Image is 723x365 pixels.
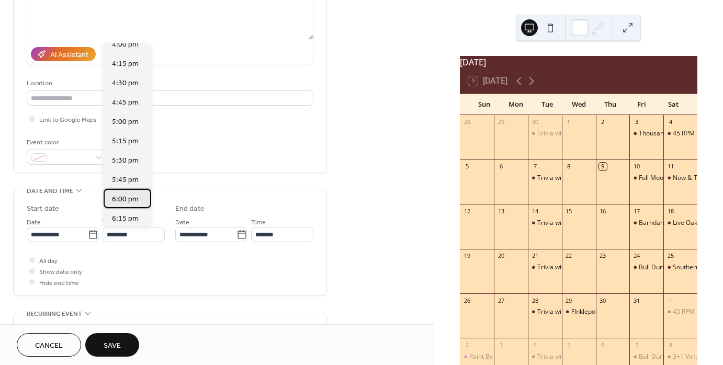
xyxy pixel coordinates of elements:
[175,217,189,228] span: Date
[103,217,117,228] span: Time
[531,341,539,349] div: 4
[599,296,607,304] div: 30
[27,203,59,214] div: Start date
[537,219,618,227] div: Trivia with [PERSON_NAME]
[468,94,500,115] div: Sun
[673,174,708,182] div: Now & Then
[112,78,139,89] span: 4:30 pm
[666,118,674,126] div: 4
[563,94,594,115] div: Wed
[112,39,139,50] span: 4:00 pm
[112,97,139,108] span: 4:45 pm
[565,341,573,349] div: 5
[112,155,139,166] span: 5:30 pm
[565,252,573,260] div: 22
[663,263,697,272] div: Southern Rant
[639,174,677,182] div: Full Moon Pie
[666,341,674,349] div: 8
[50,50,88,61] div: AI Assistant
[39,278,79,289] span: Hide end time
[528,174,562,182] div: Trivia with Fatty McBigBalls
[599,207,607,215] div: 16
[632,341,640,349] div: 7
[27,78,311,89] div: Location
[31,47,96,61] button: AI Assistant
[463,252,471,260] div: 19
[626,94,657,115] div: Fri
[469,352,538,361] div: Paint By Numbers party
[663,352,697,361] div: 3+1 Virtual Jazz Trio
[599,118,607,126] div: 2
[17,333,81,357] button: Cancel
[460,352,494,361] div: Paint By Numbers party
[112,59,139,70] span: 4:15 pm
[27,137,105,148] div: Event color
[537,352,618,361] div: Trivia with [PERSON_NAME]
[175,203,205,214] div: End date
[673,129,695,138] div: 45 RPM
[39,256,58,267] span: All day
[663,129,697,138] div: 45 RPM
[565,296,573,304] div: 29
[666,207,674,215] div: 18
[537,263,618,272] div: Trivia with [PERSON_NAME]
[639,129,685,138] div: Thousand Ways
[497,341,505,349] div: 3
[565,207,573,215] div: 15
[629,219,663,227] div: Barndance
[463,296,471,304] div: 26
[251,217,266,228] span: Time
[104,340,121,351] span: Save
[629,129,663,138] div: Thousand Ways
[463,163,471,170] div: 5
[599,163,607,170] div: 9
[500,94,531,115] div: Mon
[39,267,82,278] span: Show date only
[35,340,63,351] span: Cancel
[632,296,640,304] div: 31
[632,207,640,215] div: 17
[463,341,471,349] div: 2
[666,163,674,170] div: 11
[85,333,139,357] button: Save
[528,129,562,138] div: Trivia with Fatty McBigBalls
[629,174,663,182] div: Full Moon Pie
[639,352,671,361] div: Bull Durtys
[673,263,714,272] div: Southern Rant
[112,175,139,186] span: 5:45 pm
[632,118,640,126] div: 3
[663,174,697,182] div: Now & Then
[27,309,82,320] span: Recurring event
[594,94,626,115] div: Thu
[531,252,539,260] div: 21
[528,263,562,272] div: Trivia with Fatty McBigBalls
[528,219,562,227] div: Trivia with Fatty McBigBalls
[497,163,505,170] div: 6
[112,136,139,147] span: 5:15 pm
[528,352,562,361] div: Trivia with Fatty McBigBalls
[531,207,539,215] div: 14
[663,219,697,227] div: Live Oaks
[537,129,618,138] div: Trivia with [PERSON_NAME]
[632,252,640,260] div: 24
[562,307,596,316] div: FInklepots Fairyhair
[571,307,628,316] div: FInklepots Fairyhair
[537,307,618,316] div: Trivia with [PERSON_NAME]
[537,174,618,182] div: Trivia with [PERSON_NAME]
[27,186,73,197] span: Date and time
[531,163,539,170] div: 7
[463,118,471,126] div: 28
[497,207,505,215] div: 13
[639,263,671,272] div: Bull Durtys
[599,252,607,260] div: 23
[460,56,697,69] div: [DATE]
[673,307,695,316] div: 45 RPM
[565,118,573,126] div: 1
[639,219,671,227] div: Barndance
[27,217,41,228] span: Date
[531,118,539,126] div: 30
[39,115,97,126] span: Link to Google Maps
[599,341,607,349] div: 6
[666,296,674,304] div: 1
